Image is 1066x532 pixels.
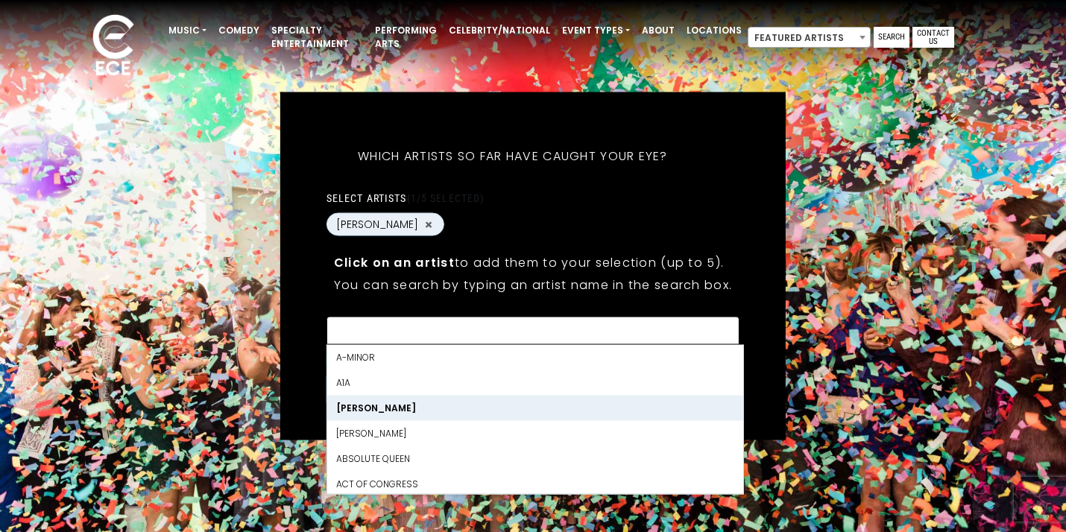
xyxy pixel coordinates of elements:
[748,27,871,48] span: Featured Artists
[163,18,212,43] a: Music
[681,18,748,43] a: Locations
[334,253,732,272] p: to add them to your selection (up to 5).
[265,18,369,57] a: Specialty Entertainment
[327,345,743,370] li: A-Minor
[327,130,699,183] h5: Which artists so far have caught your eye?
[369,18,443,57] a: Performing Arts
[334,276,732,294] p: You can search by typing an artist name in the search box.
[327,472,743,497] li: Act Of Congress
[748,28,870,48] span: Featured Artists
[636,18,681,43] a: About
[336,217,418,232] span: [PERSON_NAME]
[556,18,636,43] a: Event Types
[212,18,265,43] a: Comedy
[334,254,455,271] strong: Click on an artist
[912,27,954,48] a: Contact Us
[327,370,743,396] li: A1A
[874,27,909,48] a: Search
[327,191,484,205] label: Select artists
[327,421,743,446] li: [PERSON_NAME]
[443,18,556,43] a: Celebrity/National
[336,326,730,340] textarea: Search
[423,218,435,231] button: Remove Aaron Payes
[407,192,485,204] span: (1/5 selected)
[327,446,743,472] li: Absolute Queen
[327,396,743,421] li: [PERSON_NAME]
[76,10,151,83] img: ece_new_logo_whitev2-1.png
